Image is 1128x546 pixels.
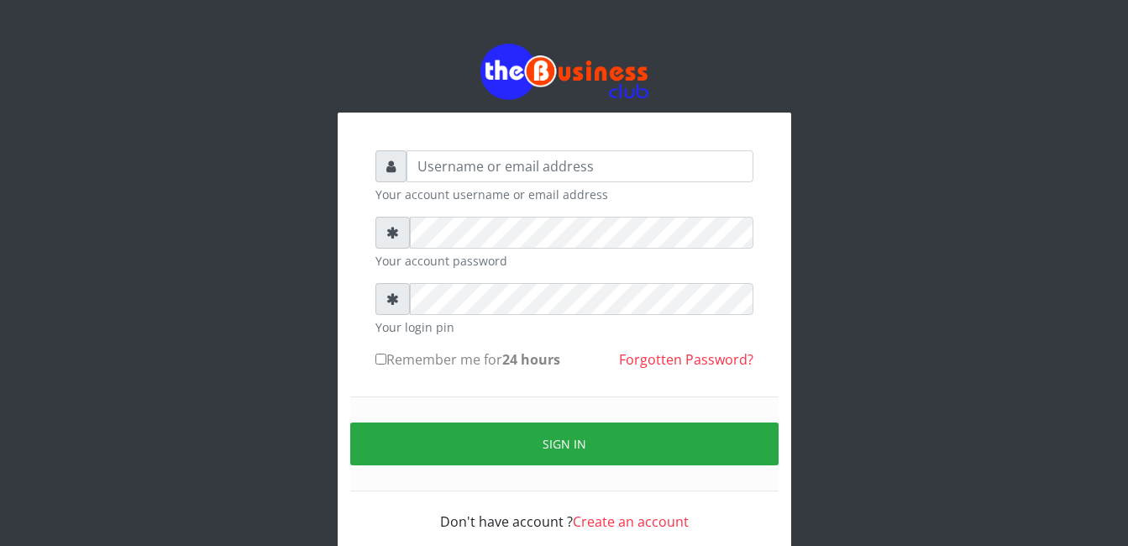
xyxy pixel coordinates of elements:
[375,491,753,532] div: Don't have account ?
[375,318,753,336] small: Your login pin
[619,350,753,369] a: Forgotten Password?
[375,252,753,270] small: Your account password
[375,186,753,203] small: Your account username or email address
[573,512,689,531] a: Create an account
[350,423,779,465] button: Sign in
[502,350,560,369] b: 24 hours
[407,150,753,182] input: Username or email address
[375,354,386,365] input: Remember me for24 hours
[375,349,560,370] label: Remember me for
